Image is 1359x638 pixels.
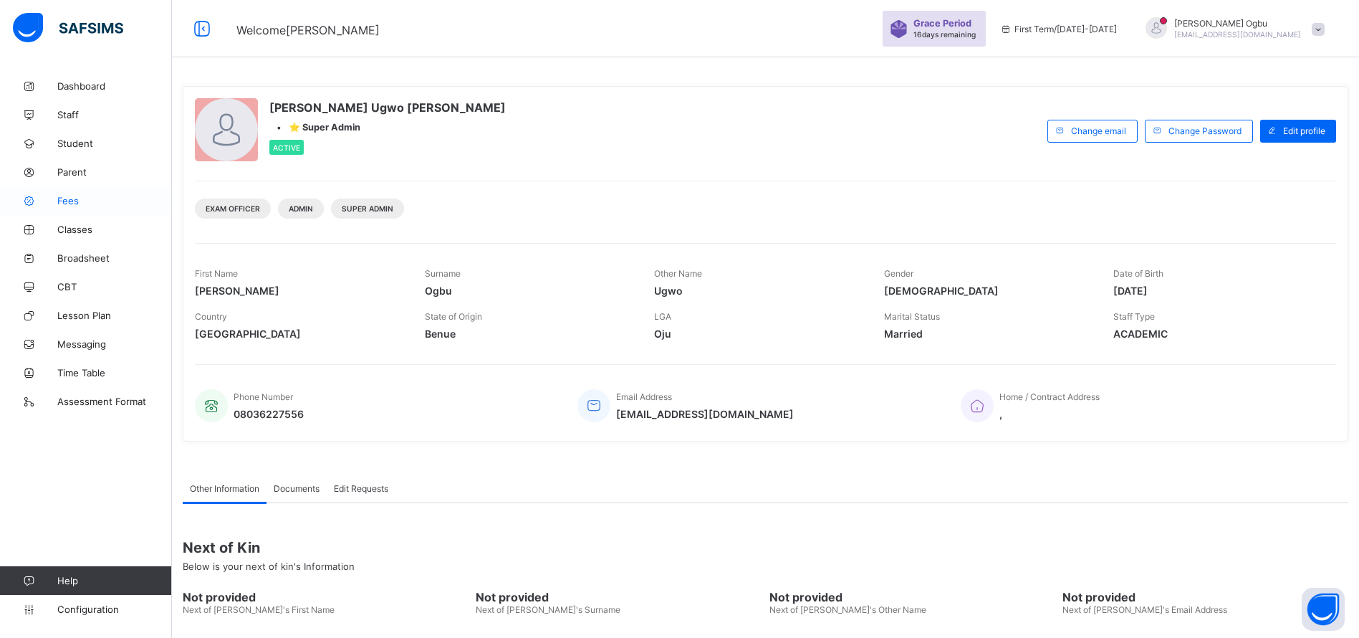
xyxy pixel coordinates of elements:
span: Next of Kin [183,539,1348,556]
span: Lesson Plan [57,310,172,321]
div: • [269,122,506,133]
span: [DATE] [1113,285,1322,297]
span: Country [195,311,227,322]
span: [DEMOGRAPHIC_DATA] [884,285,1093,297]
img: safsims [13,13,123,43]
span: Staff Type [1113,311,1155,322]
span: ACADEMIC [1113,328,1322,340]
span: [EMAIL_ADDRESS][DOMAIN_NAME] [616,408,794,420]
span: CBT [57,281,172,292]
span: LGA [654,311,671,322]
span: Next of [PERSON_NAME]'s First Name [183,604,335,615]
span: [PERSON_NAME] Ogbu [1174,18,1301,29]
span: [PERSON_NAME] [195,285,403,297]
span: Not provided [476,590,762,604]
span: 08036227556 [234,408,304,420]
span: Configuration [57,604,171,615]
span: Change email [1071,125,1126,136]
span: Classes [57,224,172,235]
span: Not provided [1062,590,1348,604]
span: Assessment Format [57,396,172,407]
span: , [999,408,1100,420]
span: Dashboard [57,80,172,92]
span: Date of Birth [1113,268,1163,279]
span: [PERSON_NAME] Ugwo [PERSON_NAME] [269,100,506,115]
span: Change Password [1168,125,1242,136]
button: Open asap [1302,588,1345,631]
span: Next of [PERSON_NAME]'s Other Name [769,604,926,615]
span: Staff [57,109,172,120]
span: ⭐ Super Admin [289,122,360,133]
span: 16 days remaining [913,30,976,39]
span: State of Origin [425,311,482,322]
span: Time Table [57,367,172,378]
span: Marital Status [884,311,940,322]
span: Gender [884,268,913,279]
span: Documents [274,483,320,494]
span: Married [884,328,1093,340]
span: Messaging [57,338,172,350]
div: AnnOgbu [1131,17,1332,41]
span: Oju [654,328,863,340]
span: Edit profile [1283,125,1325,136]
span: Broadsheet [57,252,172,264]
span: Ugwo [654,285,863,297]
span: Email Address [616,391,672,402]
span: Grace Period [913,18,971,29]
span: Exam Officer [206,204,260,213]
span: Admin [289,204,313,213]
span: First Name [195,268,238,279]
span: Below is your next of kin's Information [183,561,355,572]
span: Welcome [PERSON_NAME] [236,23,380,37]
img: sticker-purple.71386a28dfed39d6af7621340158ba97.svg [890,20,908,38]
span: [EMAIL_ADDRESS][DOMAIN_NAME] [1174,30,1301,39]
span: Fees [57,195,172,206]
span: Next of [PERSON_NAME]'s Email Address [1062,604,1227,615]
span: Active [273,143,300,152]
span: Not provided [769,590,1055,604]
span: Parent [57,166,172,178]
span: Student [57,138,172,149]
span: Phone Number [234,391,293,402]
span: Help [57,575,171,586]
span: Benue [425,328,633,340]
span: Not provided [183,590,469,604]
span: Surname [425,268,461,279]
span: Next of [PERSON_NAME]'s Surname [476,604,620,615]
span: [GEOGRAPHIC_DATA] [195,328,403,340]
span: Other Information [190,483,259,494]
span: Home / Contract Address [999,391,1100,402]
span: Edit Requests [334,483,388,494]
span: session/term information [1000,24,1117,34]
span: Ogbu [425,285,633,297]
span: Super Admin [342,204,393,213]
span: Other Name [654,268,702,279]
